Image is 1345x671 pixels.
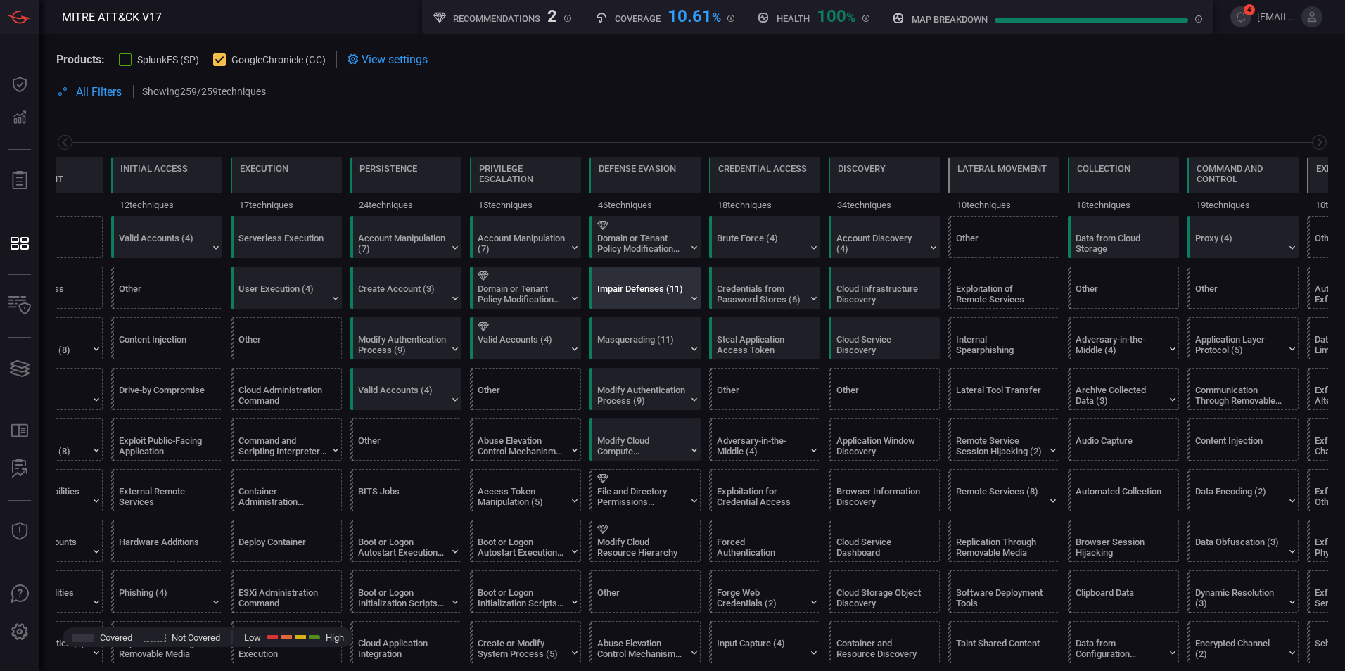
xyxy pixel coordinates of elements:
[119,435,207,456] div: Exploit Public-Facing Application
[589,216,701,258] div: T1484: Domain or Tenant Policy Modification
[111,193,222,216] div: 12 techniques
[836,233,924,254] div: Account Discovery (4)
[836,385,924,406] div: Other
[547,6,557,23] div: 2
[231,469,342,511] div: T1609: Container Administration Command (Not covered)
[948,216,1059,258] div: Other (Not covered)
[836,638,924,659] div: Container and Resource Discovery
[1195,334,1283,355] div: Application Layer Protocol (5)
[589,267,701,309] div: T1562: Impair Defenses
[358,334,446,355] div: Modify Authentication Process (9)
[350,267,461,309] div: T1136: Create Account
[829,621,940,663] div: T1613: Container and Resource Discovery (Not covered)
[1257,11,1296,23] span: [EMAIL_ADDRESS][DOMAIN_NAME]
[358,283,446,305] div: Create Account (3)
[836,435,924,456] div: Application Window Discovery
[948,193,1059,216] div: 10 techniques
[119,283,207,305] div: Other
[231,317,342,359] div: Other (Not covered)
[359,163,417,174] div: Persistence
[717,385,805,406] div: Other
[709,418,820,461] div: T1557: Adversary-in-the-Middle (Not covered)
[829,570,940,613] div: T1619: Cloud Storage Object Discovery (Not covered)
[1230,6,1251,27] button: 4
[1076,233,1164,254] div: Data from Cloud Storage
[709,193,820,216] div: 18 techniques
[599,163,676,174] div: Defense Evasion
[479,163,572,184] div: Privilege Escalation
[948,267,1059,309] div: T1210: Exploitation of Remote Services (Not covered)
[350,317,461,359] div: T1556: Modify Authentication Process
[358,385,446,406] div: Valid Accounts (4)
[478,638,566,659] div: Create or Modify System Process (5)
[956,537,1044,558] div: Replication Through Removable Media
[709,267,820,309] div: T1555: Credentials from Password Stores
[912,14,988,25] h5: map breakdown
[478,283,566,305] div: Domain or Tenant Policy Modification (2)
[3,164,37,198] button: Reports
[470,570,581,613] div: T1037: Boot or Logon Initialization Scripts (Not covered)
[119,52,199,66] button: SplunkES (SP)
[709,520,820,562] div: T1187: Forced Authentication (Not covered)
[358,435,446,456] div: Other
[597,233,685,254] div: Domain or Tenant Policy Modification (2)
[597,638,685,659] div: Abuse Elevation Control Mechanism (6)
[1076,334,1164,355] div: Adversary-in-the-Middle (4)
[470,317,581,359] div: T1078: Valid Accounts
[231,216,342,258] div: T1648: Serverless Execution
[1076,385,1164,406] div: Archive Collected Data (3)
[470,621,581,663] div: T1543: Create or Modify System Process (Not covered)
[478,537,566,558] div: Boot or Logon Autostart Execution (14)
[1195,486,1283,507] div: Data Encoding (2)
[829,368,940,410] div: Other (Not covered)
[1068,368,1179,410] div: T1560: Archive Collected Data (Not covered)
[1187,469,1299,511] div: T1132: Data Encoding (Not covered)
[717,334,805,355] div: Steal Application Access Token
[1068,317,1179,359] div: T1557: Adversary-in-the-Middle (Not covered)
[478,587,566,608] div: Boot or Logon Initialization Scripts (5)
[597,435,685,456] div: Modify Cloud Compute Infrastructure (5)
[358,587,446,608] div: Boot or Logon Initialization Scripts (5)
[829,267,940,309] div: T1580: Cloud Infrastructure Discovery
[1076,638,1164,659] div: Data from Configuration Repository (2)
[3,515,37,549] button: Threat Intelligence
[111,267,222,309] div: Other (Not covered)
[836,486,924,507] div: Browser Information Discovery
[589,368,701,410] div: T1556: Modify Authentication Process
[213,52,326,66] button: GoogleChronicle (GC)
[836,283,924,305] div: Cloud Infrastructure Discovery
[62,11,162,24] span: MITRE ATT&CK V17
[589,157,701,216] div: TA0005: Defense Evasion
[111,621,222,663] div: T1091: Replication Through Removable Media (Not covered)
[238,486,326,507] div: Container Administration Command
[470,267,581,309] div: T1484: Domain or Tenant Policy Modification
[829,216,940,258] div: T1087: Account Discovery
[111,317,222,359] div: T1659: Content Injection (Not covered)
[709,621,820,663] div: T1056: Input Capture (Not covered)
[597,486,685,507] div: File and Directory Permissions Modification (2)
[119,486,207,507] div: External Remote Services
[350,418,461,461] div: Other (Not covered)
[238,537,326,558] div: Deploy Container
[350,193,461,216] div: 24 techniques
[358,486,446,507] div: BITS Jobs
[137,54,199,65] span: SplunkES (SP)
[1187,267,1299,309] div: Other (Not covered)
[1068,469,1179,511] div: T1119: Automated Collection (Not covered)
[238,638,326,659] div: Exploitation for Client Execution
[956,233,1044,254] div: Other
[709,368,820,410] div: Other (Not covered)
[119,587,207,608] div: Phishing (4)
[956,486,1044,507] div: Remote Services (8)
[1187,216,1299,258] div: T1090: Proxy
[350,621,461,663] div: T1671: Cloud Application Integration (Not covered)
[957,163,1047,174] div: Lateral Movement
[956,638,1044,659] div: Taint Shared Content
[231,368,342,410] div: T1651: Cloud Administration Command (Not covered)
[1076,435,1164,456] div: Audio Capture
[350,368,461,410] div: T1078: Valid Accounts
[1187,193,1299,216] div: 19 techniques
[717,486,805,507] div: Exploitation for Credential Access
[111,520,222,562] div: T1200: Hardware Additions (Not covered)
[238,385,326,406] div: Cloud Administration Command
